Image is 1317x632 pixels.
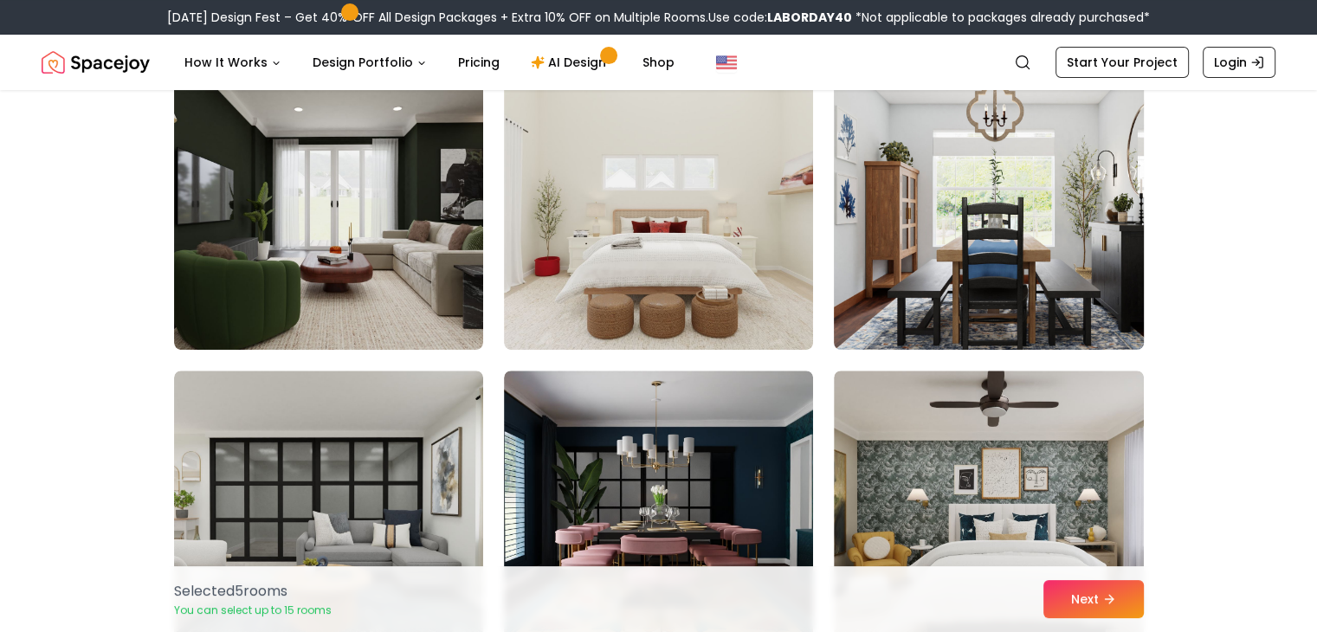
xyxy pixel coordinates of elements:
button: Design Portfolio [299,45,441,80]
img: Room room-4 [174,73,483,350]
a: Shop [629,45,688,80]
img: Room room-5 [504,73,813,350]
p: Selected 5 room s [174,581,332,602]
button: How It Works [171,45,295,80]
span: Use code: [708,9,852,26]
p: You can select up to 15 rooms [174,603,332,617]
img: Spacejoy Logo [42,45,150,80]
nav: Global [42,35,1275,90]
img: Room room-6 [826,66,1151,357]
div: [DATE] Design Fest – Get 40% OFF All Design Packages + Extra 10% OFF on Multiple Rooms. [167,9,1150,26]
nav: Main [171,45,688,80]
button: Next [1043,580,1144,618]
a: Start Your Project [1056,47,1189,78]
a: AI Design [517,45,625,80]
span: *Not applicable to packages already purchased* [852,9,1150,26]
img: United States [716,52,737,73]
a: Pricing [444,45,513,80]
a: Spacejoy [42,45,150,80]
a: Login [1203,47,1275,78]
b: LABORDAY40 [767,9,852,26]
